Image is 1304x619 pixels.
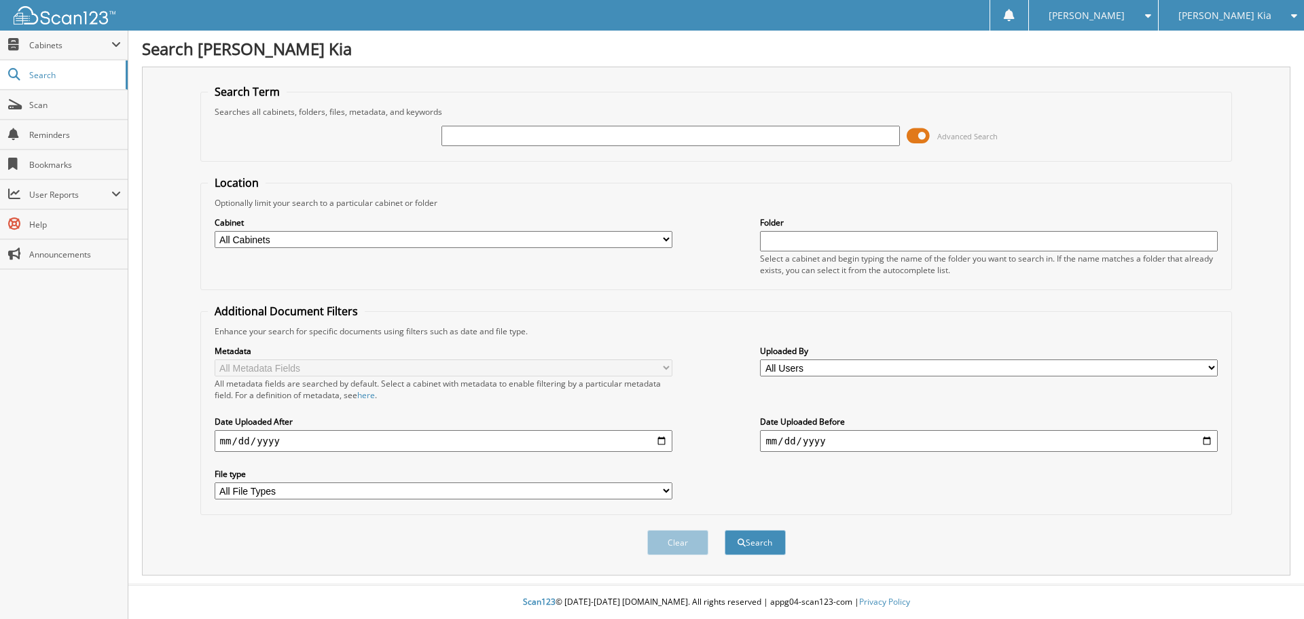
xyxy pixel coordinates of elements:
span: Cabinets [29,39,111,51]
label: Date Uploaded After [215,416,672,427]
div: Select a cabinet and begin typing the name of the folder you want to search in. If the name match... [760,253,1218,276]
span: Bookmarks [29,159,121,171]
button: Search [725,530,786,555]
legend: Search Term [208,84,287,99]
span: [PERSON_NAME] Kia [1178,12,1271,20]
span: User Reports [29,189,111,200]
button: Clear [647,530,708,555]
label: Folder [760,217,1218,228]
label: File type [215,468,672,480]
label: Uploaded By [760,345,1218,357]
div: © [DATE]-[DATE] [DOMAIN_NAME]. All rights reserved | appg04-scan123-com | [128,586,1304,619]
span: Announcements [29,249,121,260]
label: Metadata [215,345,672,357]
span: Help [29,219,121,230]
div: Optionally limit your search to a particular cabinet or folder [208,197,1225,209]
a: here [357,389,375,401]
input: end [760,430,1218,452]
span: [PERSON_NAME] [1049,12,1125,20]
legend: Additional Document Filters [208,304,365,319]
span: Search [29,69,119,81]
label: Cabinet [215,217,672,228]
input: start [215,430,672,452]
span: Advanced Search [937,131,998,141]
div: All metadata fields are searched by default. Select a cabinet with metadata to enable filtering b... [215,378,672,401]
a: Privacy Policy [859,596,910,607]
div: Searches all cabinets, folders, files, metadata, and keywords [208,106,1225,118]
span: Reminders [29,129,121,141]
label: Date Uploaded Before [760,416,1218,427]
span: Scan123 [523,596,556,607]
img: scan123-logo-white.svg [14,6,115,24]
legend: Location [208,175,266,190]
div: Enhance your search for specific documents using filters such as date and file type. [208,325,1225,337]
h1: Search [PERSON_NAME] Kia [142,37,1290,60]
span: Scan [29,99,121,111]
